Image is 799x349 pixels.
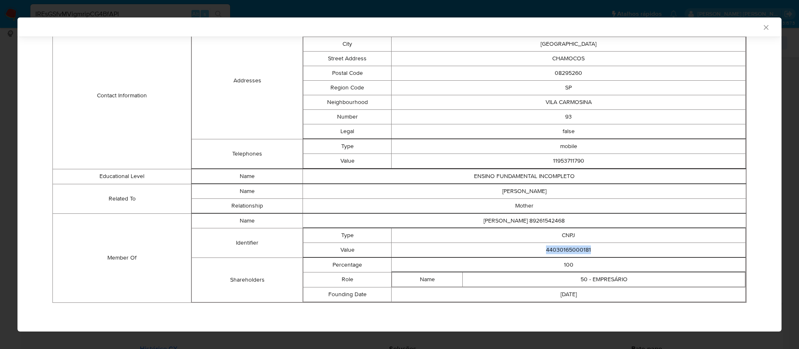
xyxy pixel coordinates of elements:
td: Shareholders [192,257,303,302]
td: Contact Information [53,22,191,169]
td: Telephones [192,139,303,168]
td: false [392,124,746,139]
td: VILA CARMOSINA [392,95,746,109]
td: Value [303,243,392,257]
div: closure-recommendation-modal [17,17,782,332]
td: Street Address [303,51,392,66]
td: 08295260 [392,66,746,80]
td: Type [303,139,392,153]
td: [PERSON_NAME] [303,184,746,198]
td: City [303,37,392,51]
td: Postal Code [303,66,392,80]
td: Value [303,153,392,168]
td: Name [192,184,303,198]
td: Role [303,272,392,287]
td: Percentage [303,257,392,272]
td: ENSINO FUNDAMENTAL INCOMPLETO [303,169,746,183]
td: 50 - EMPRESÁRIO [463,272,745,287]
td: Name [392,272,463,287]
td: Educational Level [53,169,191,184]
td: Founding Date [303,287,392,302]
td: 44030165000181 [392,243,746,257]
td: Member Of [53,213,191,302]
td: CHAMOCOS [392,51,746,66]
td: Legal [303,124,392,139]
td: [PERSON_NAME] 89261542468 [303,213,746,228]
td: Type [303,228,392,243]
td: [GEOGRAPHIC_DATA] [392,37,746,51]
td: mobile [392,139,746,153]
td: CNPJ [392,228,746,243]
td: Name [192,213,303,228]
td: 11953711790 [392,153,746,168]
button: Fechar a janela [762,23,769,31]
td: Number [303,109,392,124]
td: 93 [392,109,746,124]
td: Relationship [192,198,303,213]
td: Neighbourhood [303,95,392,109]
td: Related To [53,184,191,213]
td: Identifier [192,228,303,257]
td: Name [192,169,303,183]
td: SP [392,80,746,95]
td: [DATE] [392,287,746,302]
td: Addresses [192,22,303,139]
td: Region Code [303,80,392,95]
td: Mother [303,198,746,213]
td: 100 [392,257,746,272]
